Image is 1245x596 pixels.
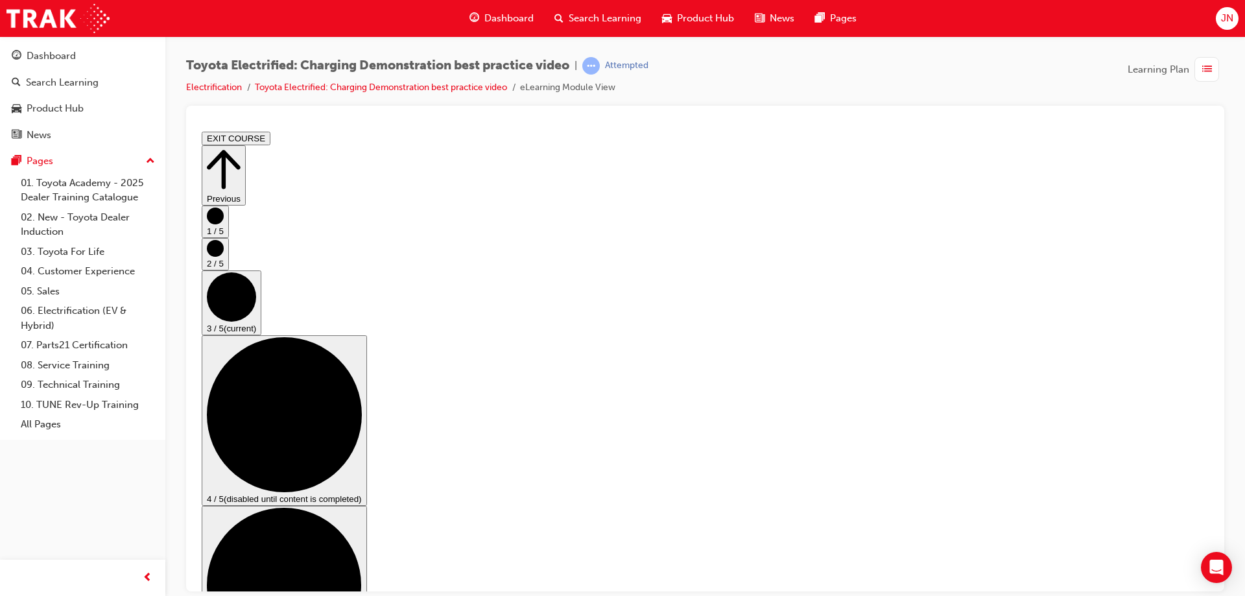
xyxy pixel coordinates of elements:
[662,10,672,27] span: car-icon
[12,103,21,115] span: car-icon
[143,570,152,586] span: prev-icon
[27,128,51,143] div: News
[16,301,160,335] a: 06. Electrification (EV & Hybrid)
[16,375,160,395] a: 09. Technical Training
[5,149,160,173] button: Pages
[582,57,600,75] span: learningRecordVerb_ATTEMPT-icon
[554,10,563,27] span: search-icon
[12,51,21,62] span: guage-icon
[469,10,479,27] span: guage-icon
[186,58,569,73] span: Toyota Electrified: Charging Demonstration best practice video
[16,208,160,242] a: 02. New - Toyota Dealer Induction
[27,154,53,169] div: Pages
[16,242,160,262] a: 03. Toyota For Life
[5,97,160,121] a: Product Hub
[16,355,160,375] a: 08. Service Training
[830,11,857,26] span: Pages
[1128,62,1189,77] span: Learning Plan
[146,153,155,170] span: up-icon
[770,11,794,26] span: News
[10,368,27,377] span: 4 / 5
[1216,7,1239,30] button: JN
[569,11,641,26] span: Search Learning
[186,82,242,93] a: Electrification
[27,49,76,64] div: Dashboard
[744,5,805,32] a: news-iconNews
[12,77,21,89] span: search-icon
[459,5,544,32] a: guage-iconDashboard
[27,101,84,116] div: Product Hub
[16,173,160,208] a: 01. Toyota Academy - 2025 Dealer Training Catalogue
[520,80,615,95] li: eLearning Module View
[6,4,110,33] img: Trak
[5,44,160,68] a: Dashboard
[815,10,825,27] span: pages-icon
[755,10,765,27] span: news-icon
[677,11,734,26] span: Product Hub
[16,414,160,435] a: All Pages
[1128,57,1224,82] button: Learning Plan
[5,79,32,112] button: 1 / 5
[10,197,27,207] span: 3 / 5
[1221,11,1233,26] span: JN
[26,75,99,90] div: Search Learning
[805,5,867,32] a: pages-iconPages
[1202,62,1212,78] span: list-icon
[484,11,534,26] span: Dashboard
[652,5,744,32] a: car-iconProduct Hub
[16,395,160,415] a: 10. TUNE Rev-Up Training
[5,112,32,144] button: 2 / 5
[5,123,160,147] a: News
[12,156,21,167] span: pages-icon
[605,60,648,72] div: Attempted
[12,130,21,141] span: news-icon
[10,132,27,142] span: 2 / 5
[10,67,44,77] span: Previous
[5,5,74,19] button: EXIT COURSE
[1201,552,1232,583] div: Open Intercom Messenger
[5,19,49,79] button: Previous
[5,42,160,149] button: DashboardSearch LearningProduct HubNews
[5,209,171,379] button: 4 / 5(disabled until content is completed)
[16,261,160,281] a: 04. Customer Experience
[5,144,65,209] button: 3 / 5(current)
[10,100,27,110] span: 1 / 5
[255,82,507,93] a: Toyota Electrified: Charging Demonstration best practice video
[16,335,160,355] a: 07. Parts21 Certification
[575,58,577,73] span: |
[544,5,652,32] a: search-iconSearch Learning
[16,281,160,302] a: 05. Sales
[5,71,160,95] a: Search Learning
